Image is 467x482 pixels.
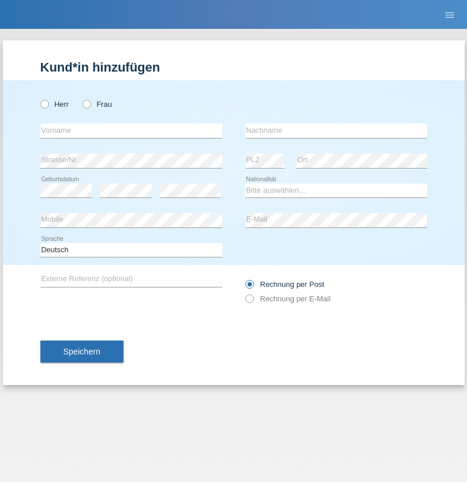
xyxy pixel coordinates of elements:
input: Frau [83,100,90,107]
input: Herr [40,100,48,107]
h1: Kund*in hinzufügen [40,60,427,74]
button: Speichern [40,341,124,363]
label: Herr [40,100,69,109]
label: Rechnung per Post [245,280,324,289]
i: menu [444,9,455,21]
input: Rechnung per Post [245,280,253,294]
label: Rechnung per E-Mail [245,294,331,303]
input: Rechnung per E-Mail [245,294,253,309]
a: menu [438,11,461,18]
label: Frau [83,100,112,109]
span: Speichern [63,347,100,356]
